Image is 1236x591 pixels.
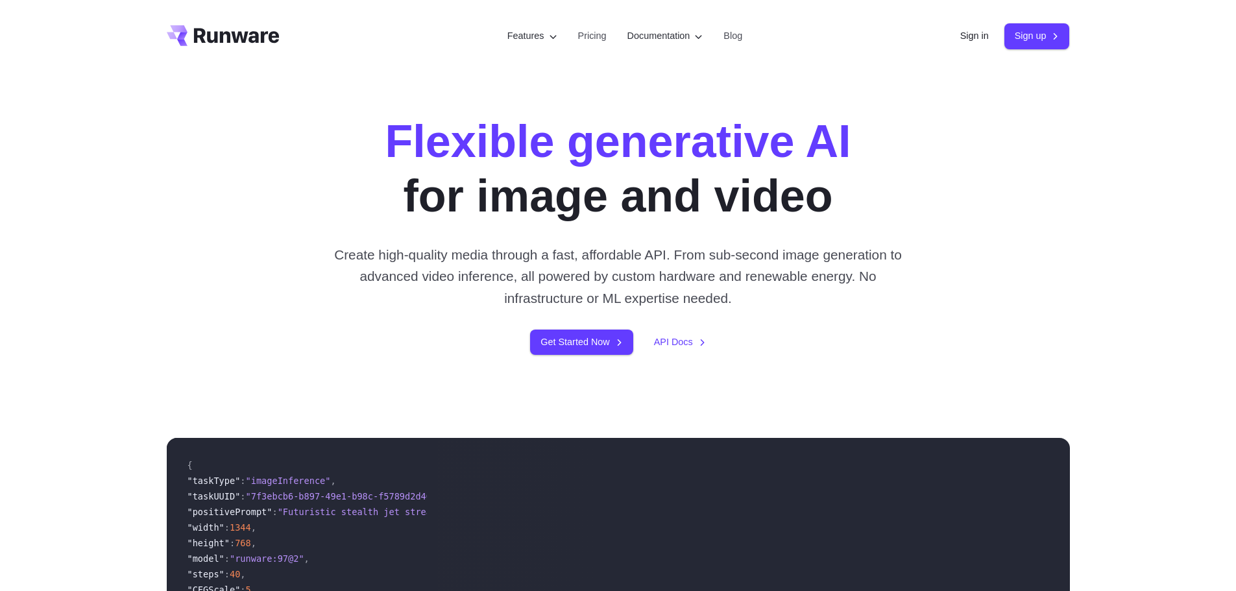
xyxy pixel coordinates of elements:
span: 768 [235,538,251,548]
span: : [224,522,230,533]
span: "runware:97@2" [230,553,304,564]
span: "model" [188,553,224,564]
span: , [330,476,335,486]
span: , [240,569,245,579]
span: "imageInference" [246,476,331,486]
a: Get Started Now [530,330,633,355]
p: Create high-quality media through a fast, affordable API. From sub-second image generation to adv... [329,244,907,309]
span: : [224,553,230,564]
span: 40 [230,569,240,579]
span: "steps" [188,569,224,579]
span: "Futuristic stealth jet streaking through a neon-lit cityscape with glowing purple exhaust" [278,507,761,517]
span: : [272,507,277,517]
span: 1344 [230,522,251,533]
span: "taskUUID" [188,491,241,501]
a: Go to / [167,25,280,46]
a: API Docs [654,335,706,350]
span: , [251,522,256,533]
label: Features [507,29,557,43]
span: "7f3ebcb6-b897-49e1-b98c-f5789d2d40d7" [246,491,448,501]
span: : [240,476,245,486]
span: "width" [188,522,224,533]
a: Pricing [578,29,607,43]
a: Sign in [960,29,989,43]
span: { [188,460,193,470]
a: Blog [723,29,742,43]
span: : [240,491,245,501]
label: Documentation [627,29,703,43]
span: "height" [188,538,230,548]
strong: Flexible generative AI [385,116,851,167]
span: "positivePrompt" [188,507,273,517]
h1: for image and video [385,114,851,223]
a: Sign up [1004,23,1070,49]
span: , [304,553,309,564]
span: : [230,538,235,548]
span: , [251,538,256,548]
span: : [224,569,230,579]
span: "taskType" [188,476,241,486]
